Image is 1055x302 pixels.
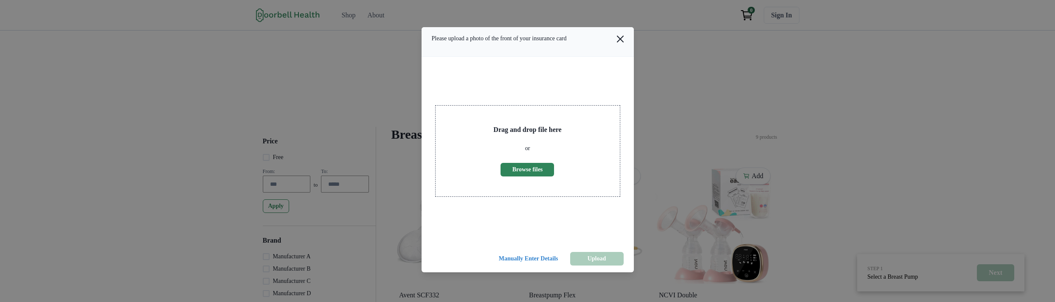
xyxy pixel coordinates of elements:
[570,252,624,266] button: Upload
[493,126,561,134] h2: Drag and drop file here
[422,27,634,57] header: Please upload a photo of the front of your insurance card
[525,144,530,153] p: or
[612,31,629,48] button: Close
[501,163,554,176] button: Browse files
[492,252,565,266] button: Manually Enter Details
